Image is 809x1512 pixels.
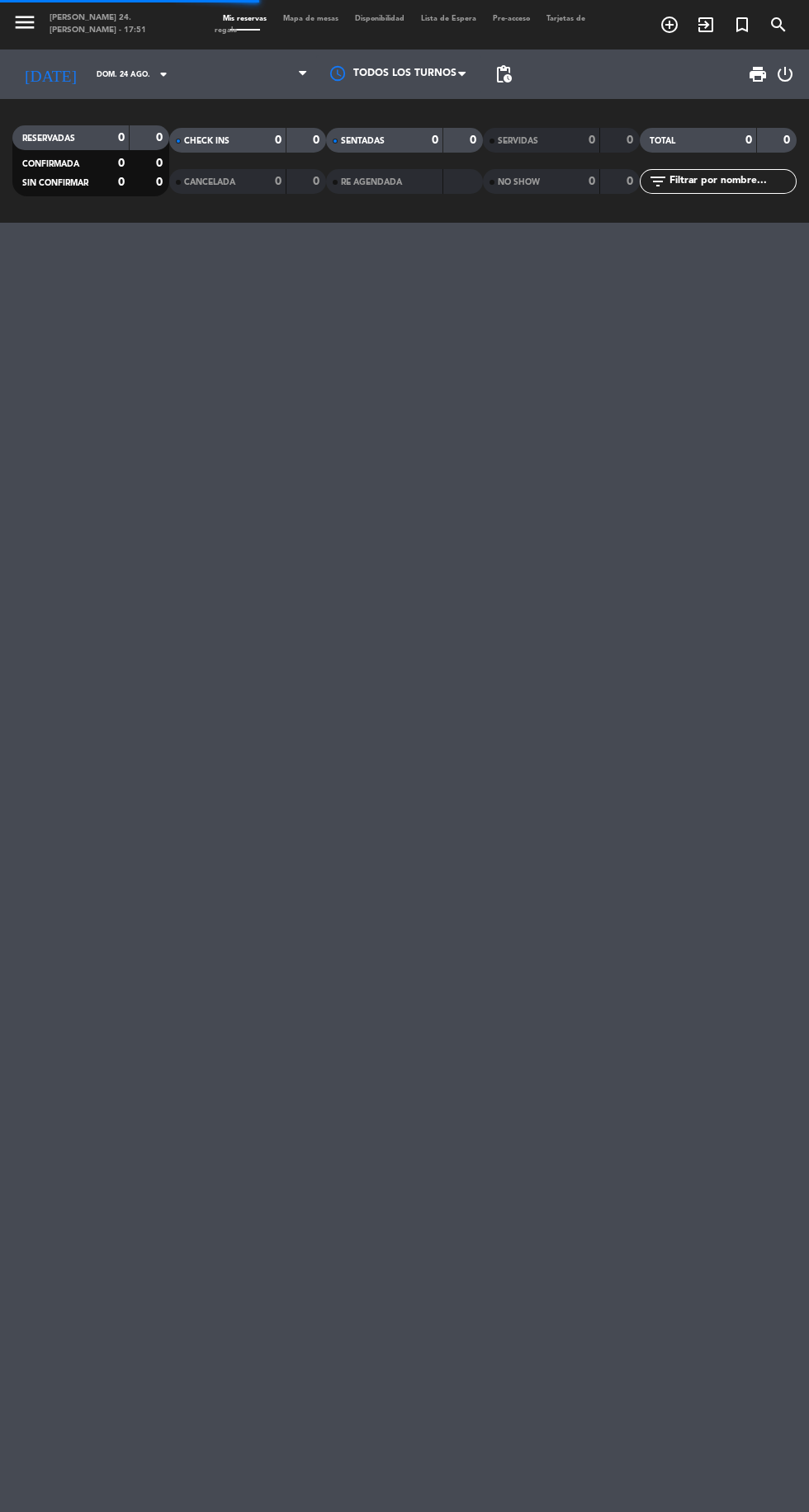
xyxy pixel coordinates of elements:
strong: 0 [783,134,793,146]
span: NO SHOW [498,178,540,186]
strong: 0 [589,176,595,187]
span: Pre-acceso [485,15,538,22]
strong: 0 [156,158,166,169]
span: SENTADAS [341,137,385,145]
button: menu [12,10,37,39]
strong: 0 [118,158,125,169]
div: LOG OUT [774,49,797,99]
input: Filtrar por nombre... [668,172,796,191]
strong: 0 [275,176,281,187]
strong: 0 [432,134,438,146]
strong: 0 [589,134,595,146]
span: Mapa de mesas [275,15,347,22]
strong: 0 [627,134,636,146]
div: [PERSON_NAME] 24. [PERSON_NAME] - 17:51 [50,12,190,36]
strong: 0 [275,134,281,146]
span: CANCELADA [184,178,235,186]
strong: 0 [313,176,323,187]
i: [DATE] [12,58,88,91]
strong: 0 [313,134,323,146]
strong: 0 [156,177,166,188]
i: search [769,15,788,35]
i: turned_in_not [732,15,752,35]
i: power_settings_new [775,64,795,84]
span: print [748,64,768,84]
span: CHECK INS [184,137,229,145]
span: Mis reservas [215,15,275,22]
span: RESERVADAS [22,134,75,143]
span: CONFIRMADA [22,160,79,168]
i: filter_list [648,172,668,191]
span: Disponibilidad [347,15,413,22]
span: Lista de Espera [413,15,485,22]
span: TOTAL [650,137,675,145]
strong: 0 [118,177,125,188]
i: arrow_drop_down [154,64,173,84]
strong: 0 [745,134,752,146]
strong: 0 [470,134,480,146]
i: exit_to_app [696,15,716,35]
span: RE AGENDADA [341,178,402,186]
i: menu [12,10,37,35]
span: SIN CONFIRMAR [22,179,88,187]
span: SERVIDAS [498,137,538,145]
strong: 0 [118,132,125,144]
span: pending_actions [494,64,513,84]
strong: 0 [627,176,636,187]
i: add_circle_outline [660,15,679,35]
strong: 0 [156,132,166,144]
